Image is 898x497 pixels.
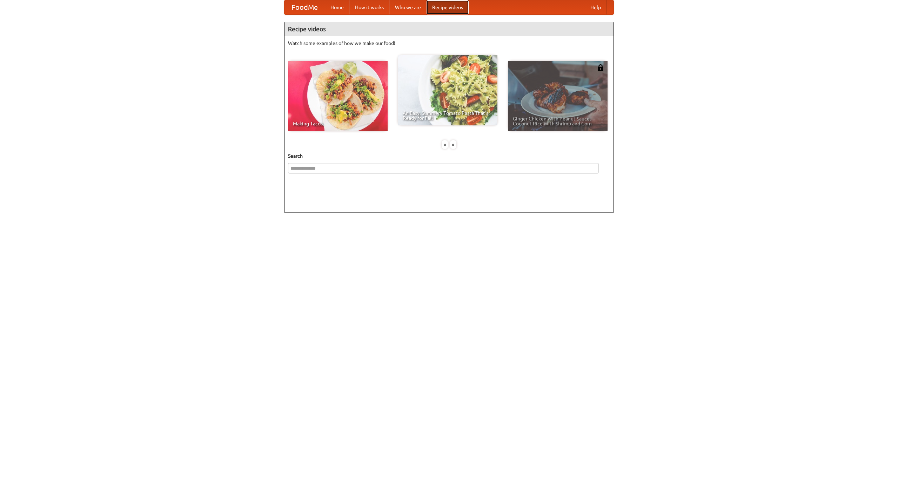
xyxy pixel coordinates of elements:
span: An Easy, Summery Tomato Pasta That's Ready for Fall [403,111,492,120]
a: Making Tacos [288,61,388,131]
a: Who we are [389,0,427,14]
a: An Easy, Summery Tomato Pasta That's Ready for Fall [398,55,497,125]
p: Watch some examples of how we make our food! [288,40,610,47]
a: FoodMe [284,0,325,14]
img: 483408.png [597,64,604,71]
div: » [450,140,456,149]
a: Help [585,0,607,14]
div: « [442,140,448,149]
span: Making Tacos [293,121,383,126]
h5: Search [288,152,610,159]
a: Home [325,0,349,14]
h4: Recipe videos [284,22,614,36]
a: Recipe videos [427,0,469,14]
a: How it works [349,0,389,14]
